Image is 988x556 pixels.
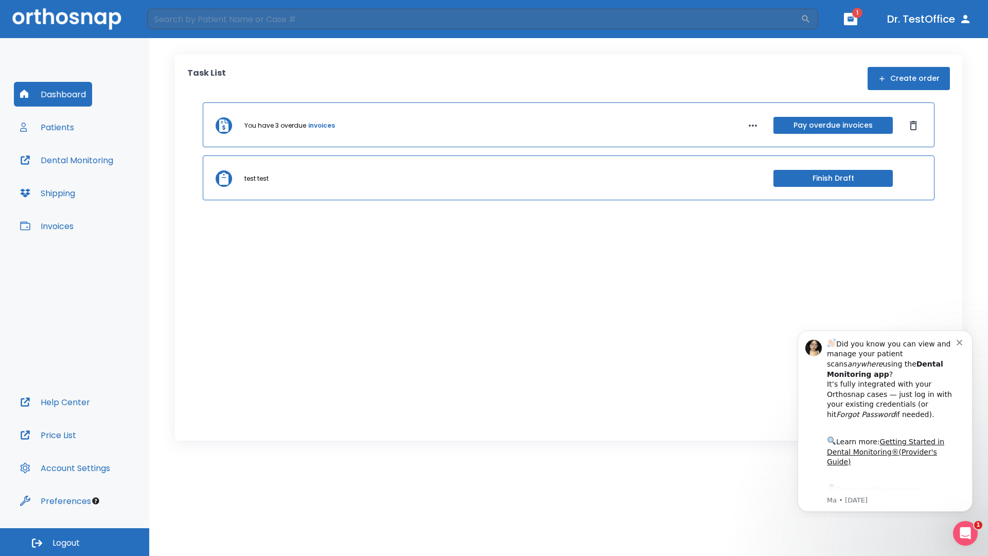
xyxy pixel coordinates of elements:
[52,537,80,549] span: Logout
[308,121,335,130] a: invoices
[12,8,121,29] img: Orthosnap
[852,8,862,18] span: 1
[868,67,950,90] button: Create order
[14,115,80,140] button: Patients
[14,390,96,414] button: Help Center
[773,117,893,134] button: Pay overdue invoices
[14,214,80,238] button: Invoices
[773,170,893,187] button: Finish Draft
[953,521,978,546] iframe: Intercom live chat
[14,489,97,513] button: Preferences
[974,521,982,529] span: 1
[45,164,136,183] a: App Store
[14,82,92,107] button: Dashboard
[782,321,988,518] iframe: Intercom notifications message
[14,423,82,447] button: Price List
[905,117,922,134] button: Dismiss
[45,162,174,214] div: Download the app: | ​ Let us know if you need help getting started!
[883,10,976,28] button: Dr. TestOffice
[244,121,306,130] p: You have 3 overdue
[174,16,183,24] button: Dismiss notification
[45,175,174,184] p: Message from Ma, sent 5w ago
[14,181,81,205] button: Shipping
[14,456,116,480] button: Account Settings
[244,174,269,183] p: test test
[187,67,226,90] p: Task List
[91,496,100,506] div: Tooltip anchor
[147,9,801,29] input: Search by Patient Name or Case #
[14,148,119,172] button: Dental Monitoring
